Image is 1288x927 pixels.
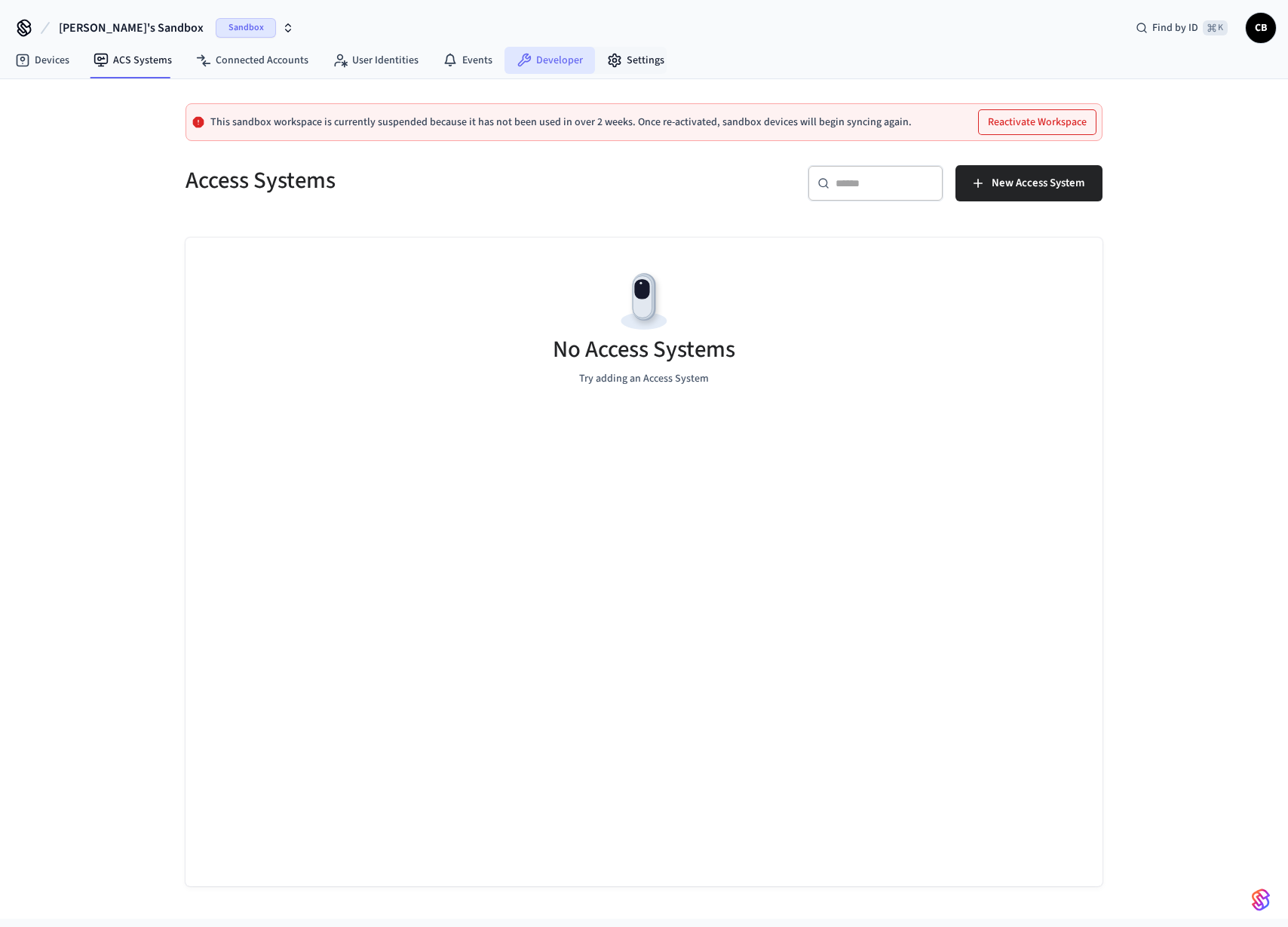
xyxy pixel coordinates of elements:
a: Developer [504,47,595,74]
button: CB [1246,13,1276,43]
a: ACS Systems [81,47,184,74]
h5: Access Systems [186,165,635,196]
button: Reactivate Workspace [979,110,1096,134]
span: New Access System [992,173,1084,193]
span: Sandbox [216,18,276,38]
a: Events [431,47,504,74]
a: User Identities [320,47,431,74]
span: [PERSON_NAME]'s Sandbox [59,19,204,37]
a: Settings [595,47,676,74]
img: Devices Empty State [610,268,678,336]
h5: No Access Systems [553,334,735,365]
span: Find by ID [1152,20,1198,35]
a: Connected Accounts [184,47,320,74]
span: ⌘ K [1203,20,1228,35]
span: CB [1247,14,1274,41]
div: Find by ID⌘ K [1124,14,1240,41]
a: Devices [3,47,81,74]
p: Try adding an Access System [579,371,709,387]
button: New Access System [955,165,1102,201]
img: SeamLogoGradient.69752ec5.svg [1252,888,1270,912]
p: This sandbox workspace is currently suspended because it has not been used in over 2 weeks. Once ... [210,116,912,128]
